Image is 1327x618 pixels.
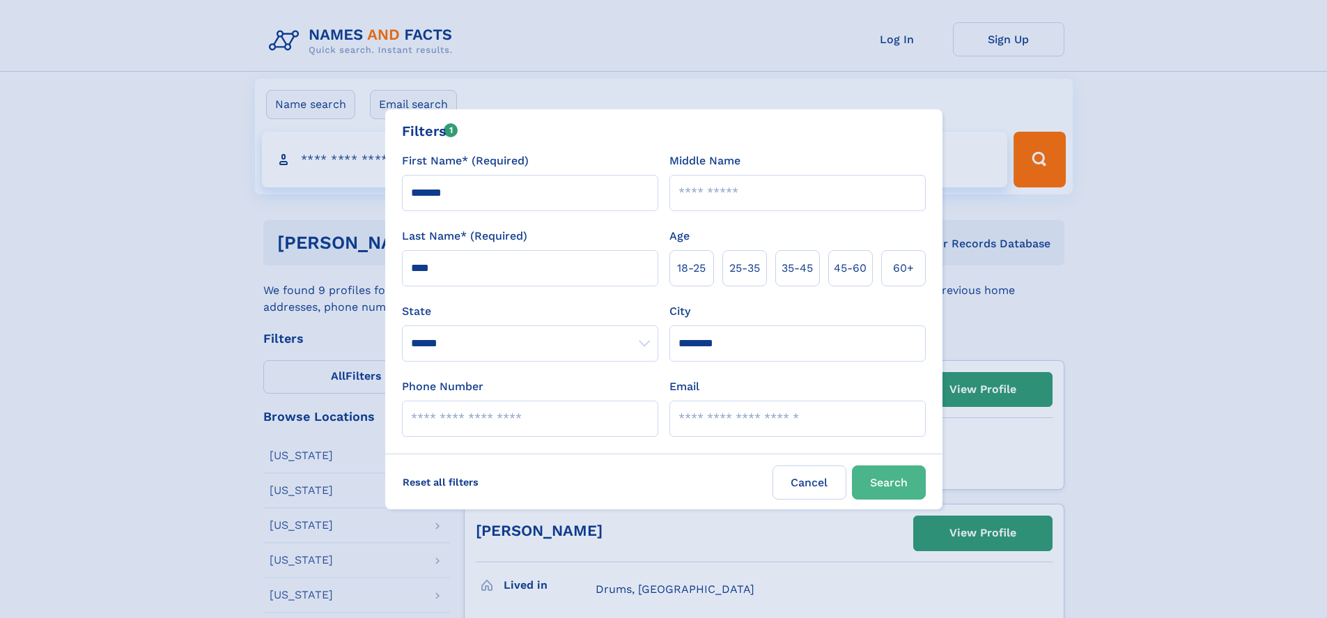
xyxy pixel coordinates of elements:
span: 25‑35 [729,260,760,277]
span: 35‑45 [782,260,813,277]
label: Reset all filters [394,465,488,499]
label: Cancel [773,465,846,500]
label: City [669,303,690,320]
div: Filters [402,121,458,141]
label: Last Name* (Required) [402,228,527,245]
label: State [402,303,658,320]
span: 60+ [893,260,914,277]
label: Age [669,228,690,245]
span: 45‑60 [834,260,867,277]
label: Middle Name [669,153,740,169]
span: 18‑25 [677,260,706,277]
label: Phone Number [402,378,483,395]
label: Email [669,378,699,395]
button: Search [852,465,926,500]
label: First Name* (Required) [402,153,529,169]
